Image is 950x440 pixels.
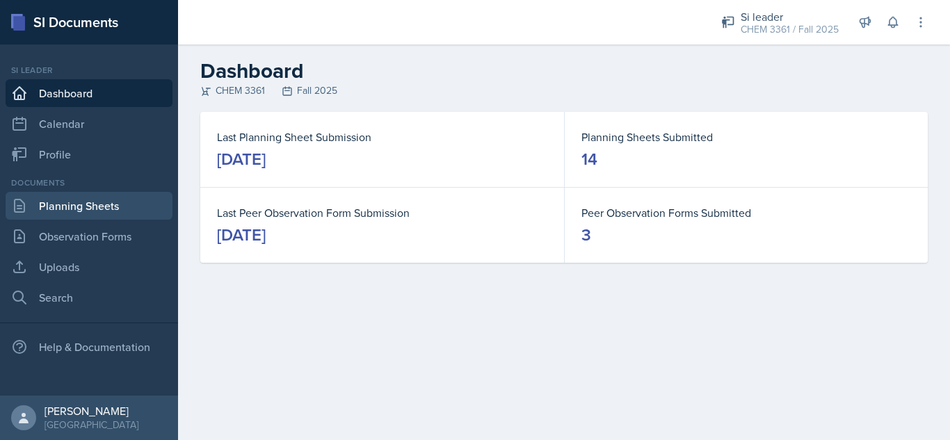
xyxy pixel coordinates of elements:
[6,222,172,250] a: Observation Forms
[217,224,266,246] div: [DATE]
[200,58,928,83] h2: Dashboard
[200,83,928,98] div: CHEM 3361 Fall 2025
[581,224,591,246] div: 3
[6,177,172,189] div: Documents
[45,418,138,432] div: [GEOGRAPHIC_DATA]
[581,129,911,145] dt: Planning Sheets Submitted
[217,148,266,170] div: [DATE]
[6,192,172,220] a: Planning Sheets
[45,404,138,418] div: [PERSON_NAME]
[6,64,172,76] div: Si leader
[741,22,839,37] div: CHEM 3361 / Fall 2025
[741,8,839,25] div: Si leader
[6,110,172,138] a: Calendar
[217,129,547,145] dt: Last Planning Sheet Submission
[217,204,547,221] dt: Last Peer Observation Form Submission
[581,204,911,221] dt: Peer Observation Forms Submitted
[6,253,172,281] a: Uploads
[581,148,597,170] div: 14
[6,140,172,168] a: Profile
[6,284,172,311] a: Search
[6,333,172,361] div: Help & Documentation
[6,79,172,107] a: Dashboard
